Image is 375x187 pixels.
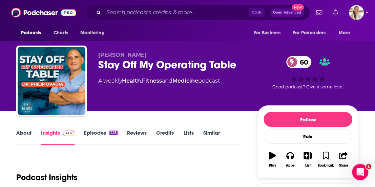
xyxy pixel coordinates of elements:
[21,28,41,38] span: Podcasts
[264,112,352,127] button: Follow
[281,147,299,172] button: Apps
[127,130,147,145] a: Reviews
[286,56,312,68] a: 60
[313,7,325,18] a: Show notifications dropdown
[289,27,335,39] button: open menu
[85,5,310,20] div: Search podcasts, credits, & more...
[49,27,72,39] a: Charts
[293,28,326,38] span: For Podcasters
[339,164,348,168] div: Share
[76,27,113,39] button: open menu
[249,8,265,17] span: Ctrl K
[11,6,76,19] img: Podchaser - Follow, Share and Rate Podcasts
[318,164,334,168] div: Bookmark
[273,11,301,14] span: Open Advanced
[142,78,162,84] a: Fitness
[98,52,147,58] span: [PERSON_NAME]
[162,78,172,84] span: and
[335,147,352,172] button: Share
[104,7,249,18] input: Search podcasts, credits, & more...
[349,5,364,20] img: User Profile
[54,28,68,38] span: Charts
[305,164,311,168] div: List
[98,77,220,85] div: A weekly podcast
[183,130,193,145] a: Lists
[84,130,118,145] a: Episodes223
[272,84,343,89] span: Good podcast? Give it some love!
[299,147,317,172] button: List
[286,164,295,168] div: Apps
[257,52,359,94] div: 60Good podcast? Give it some love!
[16,172,78,183] h1: Podcast Insights
[41,130,75,145] a: InsightsPodchaser Pro
[293,56,312,68] span: 60
[109,131,118,135] div: 223
[366,164,371,169] span: 1
[16,130,32,145] a: About
[249,27,289,39] button: open menu
[334,27,359,39] button: open menu
[349,5,364,20] span: Logged in as acquavie
[270,8,304,17] button: Open AdvancedNew
[269,164,276,168] div: Play
[330,7,341,18] a: Show notifications dropdown
[349,5,364,20] button: Show profile menu
[18,47,85,115] img: Stay Off My Operating Table
[172,78,198,84] a: Medicine
[16,27,50,39] button: open menu
[352,164,368,180] iframe: Intercom live chat
[156,130,174,145] a: Credits
[63,131,75,136] img: Podchaser Pro
[122,78,141,84] a: Health
[264,130,352,143] div: Rate
[254,28,280,38] span: For Business
[339,28,350,38] span: More
[80,28,104,38] span: Monitoring
[203,130,220,145] a: Similar
[292,4,304,11] span: New
[264,147,281,172] button: Play
[141,78,142,84] span: ,
[317,147,334,172] button: Bookmark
